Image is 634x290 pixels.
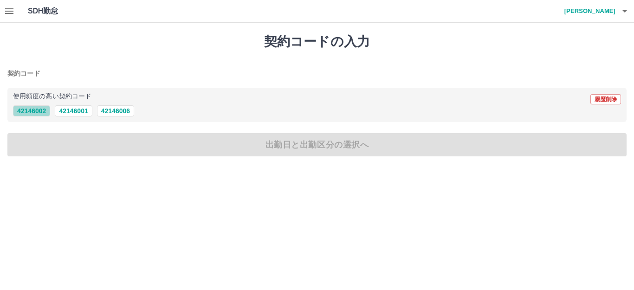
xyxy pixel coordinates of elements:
[7,34,627,50] h1: 契約コードの入力
[13,105,50,116] button: 42146002
[13,93,91,100] p: 使用頻度の高い契約コード
[55,105,92,116] button: 42146001
[590,94,621,104] button: 履歴削除
[97,105,134,116] button: 42146006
